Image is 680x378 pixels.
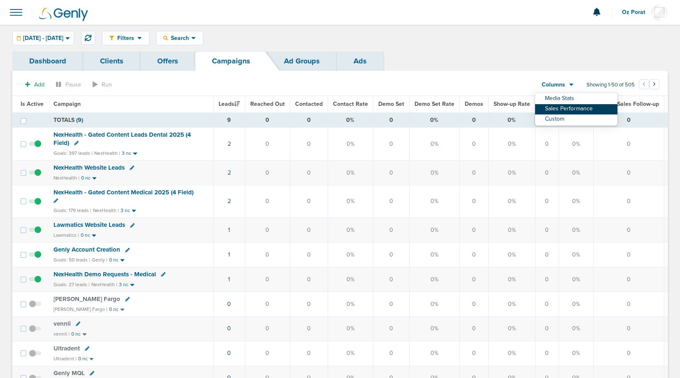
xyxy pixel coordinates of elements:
span: Needs Sales Follow-up [598,100,659,107]
td: 0 [459,316,488,341]
td: 0 [459,160,488,185]
td: 0 [459,185,488,217]
td: 0% [409,185,459,217]
small: Goals: 179 leads | [54,208,91,214]
span: Is Active [21,100,44,107]
td: 0 [245,243,290,267]
td: 0% [559,218,593,243]
td: 0% [409,160,459,185]
a: 2 [228,198,231,205]
td: 0% [328,128,373,160]
a: 1 [228,226,230,233]
span: Show-up Rate [494,100,530,107]
td: 0% [328,185,373,217]
td: 0% [409,316,459,341]
td: 0% [488,267,535,292]
a: 1 [228,276,230,283]
td: 0% [328,243,373,267]
small: NexHealth | [93,208,119,213]
td: 0 [373,185,409,217]
a: 0 [227,325,231,332]
td: 0 [535,243,559,267]
td: 0 [245,185,290,217]
td: 0% [488,160,535,185]
a: Media Stats [535,94,617,104]
img: Genly [39,8,88,21]
td: 0% [559,128,593,160]
span: [DATE] - [DATE] [23,35,63,41]
a: 2 [228,169,231,176]
td: 0% [409,218,459,243]
span: Demo Set Rate [415,100,454,107]
td: 0 [535,267,559,292]
td: 0 [290,128,328,160]
a: Campaigns [195,51,267,71]
span: Demos [465,100,483,107]
span: Contacted [295,100,323,107]
td: 0% [328,267,373,292]
td: 0% [559,292,593,316]
small: 3 nc [119,282,128,288]
td: 0 [373,218,409,243]
small: NexHealth | [94,150,120,156]
span: Genly MQL [54,369,85,377]
td: 0 [373,341,409,366]
td: 0 [535,218,559,243]
td: 0 [290,341,328,366]
a: 0 [227,301,231,308]
td: 0 [290,267,328,292]
button: Go to next page [649,79,659,89]
span: Showing 1-50 of 505 [587,82,635,89]
small: 0 nc [71,331,81,337]
td: 0 [593,112,664,128]
a: Custom [535,114,617,125]
span: Oz Porat [622,9,651,15]
td: 0 [459,267,488,292]
td: 0% [328,112,373,128]
td: 9 [213,112,245,128]
td: 0 [245,128,290,160]
td: 0 [245,316,290,341]
td: 0 [593,185,664,217]
td: 0 [535,160,559,185]
td: 0% [328,218,373,243]
td: 0% [409,341,459,366]
td: 0% [559,267,593,292]
td: 0 [459,292,488,316]
span: 9 [78,117,82,124]
a: Clients [83,51,140,71]
td: 0 [245,112,290,128]
small: 0 nc [109,306,119,313]
td: 0 [459,218,488,243]
td: 0% [328,341,373,366]
td: 0% [409,292,459,316]
td: 0% [488,112,535,128]
span: Campaign [54,100,81,107]
ul: Pagination [639,80,659,90]
td: 0 [290,218,328,243]
td: 0 [593,341,664,366]
td: 0 [535,341,559,366]
td: 0 [593,316,664,341]
td: 0 [535,292,559,316]
small: 3 nc [122,150,131,156]
small: Lawmatics | [54,232,79,238]
td: 0 [593,292,664,316]
td: 0% [409,243,459,267]
td: 0 [245,341,290,366]
td: 0 [245,267,290,292]
td: 0% [488,316,535,341]
span: Columns [542,81,565,89]
td: TOTALS ( ) [49,112,213,128]
a: Ads [337,51,384,71]
small: Genly | [92,257,107,263]
span: vennli [54,320,71,327]
td: 0% [409,128,459,160]
td: 0 [535,185,559,217]
a: Ad Groups [267,51,337,71]
td: 0 [290,243,328,267]
td: 0% [488,243,535,267]
span: NexHealth Demo Requests - Medical [54,271,156,278]
td: 0% [559,160,593,185]
td: 0 [290,185,328,217]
